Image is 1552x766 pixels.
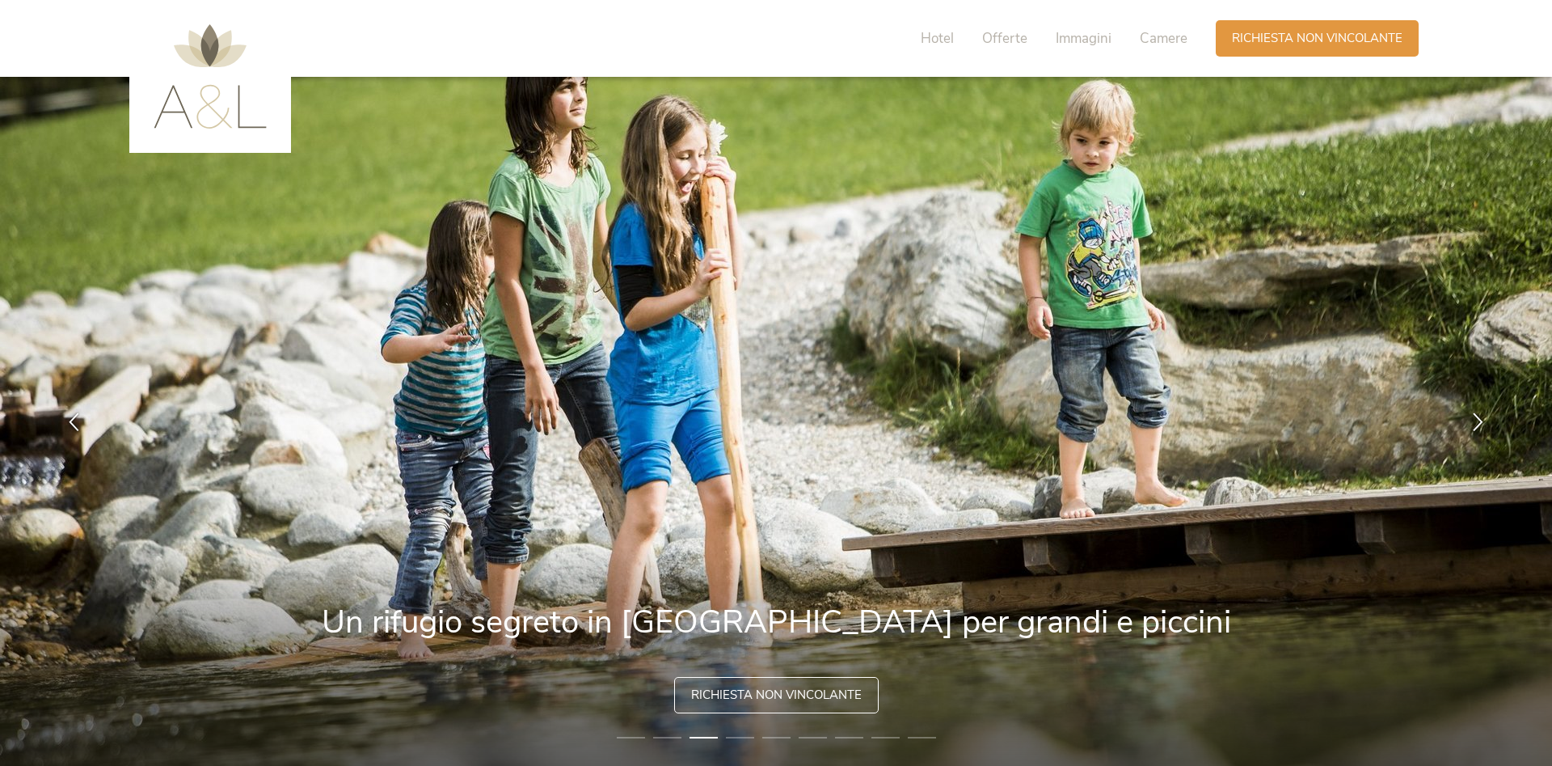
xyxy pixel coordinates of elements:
[1140,29,1187,48] span: Camere
[1056,29,1111,48] span: Immagini
[154,24,267,129] img: AMONTI & LUNARIS Wellnessresort
[691,687,862,704] span: Richiesta non vincolante
[982,29,1027,48] span: Offerte
[921,29,954,48] span: Hotel
[1232,30,1402,47] span: Richiesta non vincolante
